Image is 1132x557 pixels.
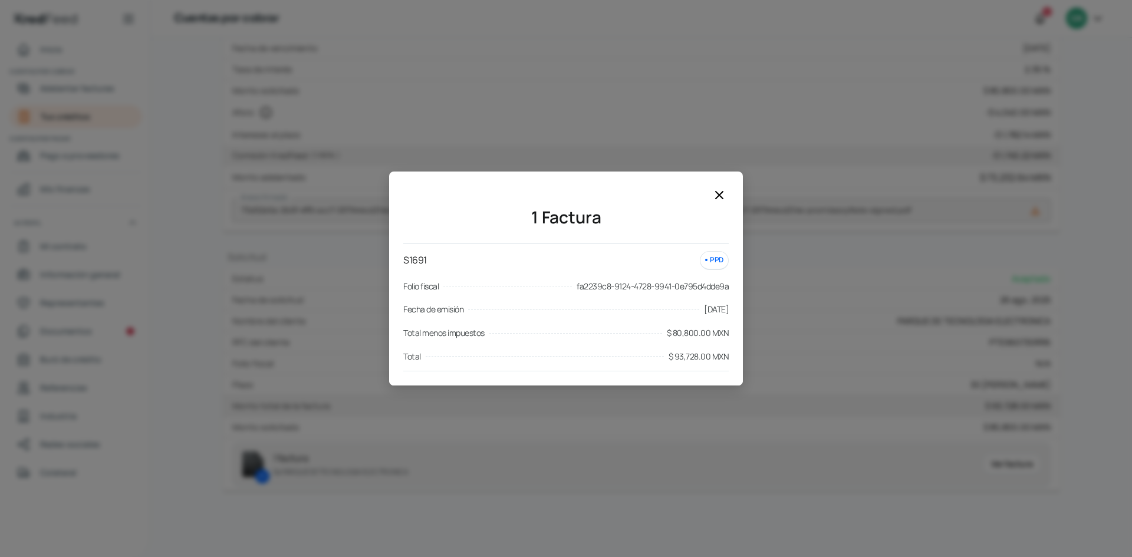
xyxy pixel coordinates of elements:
span: [DATE] [704,302,729,317]
span: Fecha de emisión [403,302,463,317]
div: PPD [700,251,729,269]
span: Total menos impuestos [403,326,485,340]
span: fa2239c8-9124-4728-9941-0e795d4dde9a [577,279,729,294]
span: Total [403,350,421,364]
p: S1691 [403,252,427,268]
span: $ 93,728.00 MXN [669,350,729,364]
span: Folio fiscal [403,279,439,294]
span: $ 80,800.00 MXN [667,326,729,340]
